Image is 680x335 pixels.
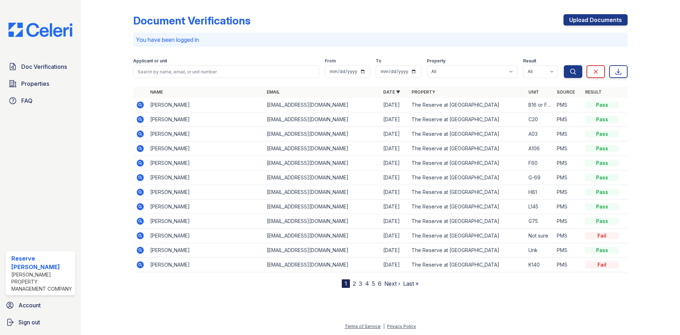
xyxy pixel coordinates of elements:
div: Pass [585,130,619,138]
td: B16 or F56 [526,98,554,112]
td: [EMAIL_ADDRESS][DOMAIN_NAME] [264,214,380,229]
td: [EMAIL_ADDRESS][DOMAIN_NAME] [264,185,380,200]
div: | [383,324,385,329]
td: [PERSON_NAME] [147,156,264,171]
p: You have been logged in [136,35,625,44]
td: [DATE] [380,200,409,214]
td: K140 [526,258,554,272]
span: Sign out [18,318,40,326]
td: [DATE] [380,229,409,243]
td: F60 [526,156,554,171]
td: The Reserve at [GEOGRAPHIC_DATA] [409,258,525,272]
td: [PERSON_NAME] [147,200,264,214]
label: Result [523,58,536,64]
td: PMS [554,258,582,272]
td: A03 [526,127,554,141]
td: [PERSON_NAME] [147,98,264,112]
a: Source [557,89,575,95]
a: Result [585,89,602,95]
a: 6 [378,280,381,287]
td: [DATE] [380,171,409,185]
td: H81 [526,185,554,200]
a: Privacy Policy [387,324,416,329]
input: Search by name, email, or unit number [133,65,319,78]
td: The Reserve at [GEOGRAPHIC_DATA] [409,214,525,229]
td: [EMAIL_ADDRESS][DOMAIN_NAME] [264,200,380,214]
td: PMS [554,243,582,258]
td: PMS [554,171,582,185]
a: 2 [353,280,356,287]
a: Terms of Service [345,324,381,329]
span: FAQ [21,96,33,105]
a: FAQ [6,94,75,108]
td: [DATE] [380,214,409,229]
td: [PERSON_NAME] [147,171,264,185]
td: PMS [554,214,582,229]
td: [DATE] [380,185,409,200]
td: PMS [554,200,582,214]
div: Pass [585,145,619,152]
td: [EMAIL_ADDRESS][DOMAIN_NAME] [264,98,380,112]
td: PMS [554,98,582,112]
td: [PERSON_NAME] [147,112,264,127]
div: Fail [585,232,619,239]
td: [PERSON_NAME] [147,185,264,200]
td: PMS [554,112,582,127]
td: [EMAIL_ADDRESS][DOMAIN_NAME] [264,127,380,141]
td: [EMAIL_ADDRESS][DOMAIN_NAME] [264,229,380,243]
td: [DATE] [380,127,409,141]
td: PMS [554,185,582,200]
td: Unk [526,243,554,258]
td: [EMAIL_ADDRESS][DOMAIN_NAME] [264,112,380,127]
td: The Reserve at [GEOGRAPHIC_DATA] [409,171,525,185]
a: 4 [365,280,369,287]
td: The Reserve at [GEOGRAPHIC_DATA] [409,185,525,200]
td: The Reserve at [GEOGRAPHIC_DATA] [409,200,525,214]
a: 5 [372,280,375,287]
a: Doc Verifications [6,60,75,74]
td: PMS [554,156,582,171]
div: Pass [585,203,619,210]
div: Fail [585,261,619,268]
td: [EMAIL_ADDRESS][DOMAIN_NAME] [264,156,380,171]
div: [PERSON_NAME] Property Management Company [11,271,72,292]
td: The Reserve at [GEOGRAPHIC_DATA] [409,98,525,112]
td: [EMAIL_ADDRESS][DOMAIN_NAME] [264,141,380,156]
span: Account [18,301,41,309]
a: Name [150,89,163,95]
div: Reserve [PERSON_NAME] [11,254,72,271]
div: Pass [585,174,619,181]
div: Document Verifications [133,14,250,27]
a: Sign out [3,315,78,329]
td: The Reserve at [GEOGRAPHIC_DATA] [409,127,525,141]
td: PMS [554,229,582,243]
td: [PERSON_NAME] [147,127,264,141]
label: Applicant or unit [133,58,167,64]
td: [DATE] [380,98,409,112]
td: [PERSON_NAME] [147,229,264,243]
td: [PERSON_NAME] [147,243,264,258]
td: [EMAIL_ADDRESS][DOMAIN_NAME] [264,171,380,185]
td: [DATE] [380,156,409,171]
td: [PERSON_NAME] [147,141,264,156]
a: Upload Documents [563,14,628,26]
a: Email [267,89,280,95]
td: [DATE] [380,112,409,127]
span: Properties [21,79,49,88]
td: [DATE] [380,141,409,156]
a: Properties [6,77,75,91]
td: [PERSON_NAME] [147,258,264,272]
span: Doc Verifications [21,62,67,71]
div: Pass [585,189,619,196]
a: Date ▼ [383,89,400,95]
a: 3 [359,280,362,287]
a: Property [412,89,435,95]
div: Pass [585,116,619,123]
div: Pass [585,247,619,254]
td: G-69 [526,171,554,185]
td: [EMAIL_ADDRESS][DOMAIN_NAME] [264,258,380,272]
td: PMS [554,127,582,141]
div: Pass [585,101,619,108]
td: The Reserve at [GEOGRAPHIC_DATA] [409,156,525,171]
